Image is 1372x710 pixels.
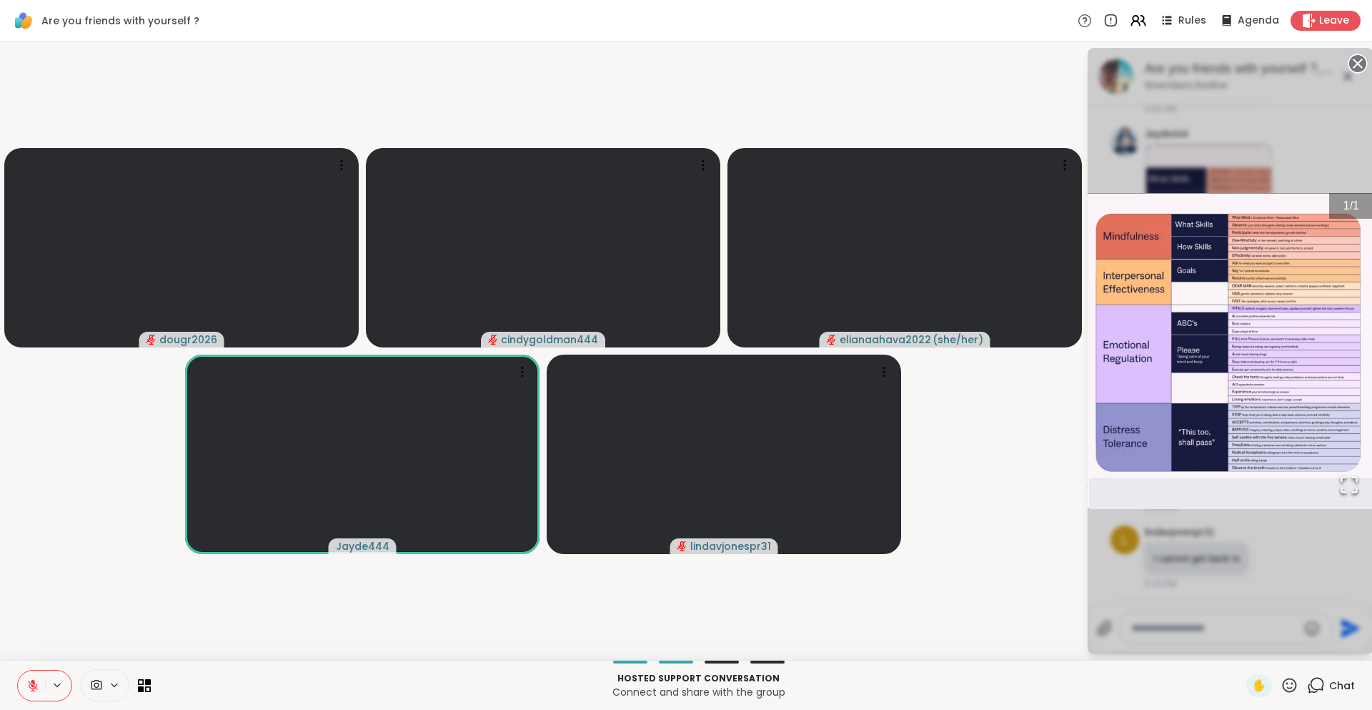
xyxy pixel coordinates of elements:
[159,672,1238,685] p: Hosted support conversation
[159,332,217,347] span: dougr2026
[690,539,771,553] span: lindavjonespr31
[840,332,931,347] span: elianaahava2022
[336,539,389,553] span: Jayde444
[488,335,498,345] span: audio-muted
[1238,14,1279,28] span: Agenda
[146,335,156,345] span: audio-muted
[1319,14,1349,28] span: Leave
[827,335,837,345] span: audio-muted
[159,685,1238,699] p: Connect and share with the group
[1178,14,1206,28] span: Rules
[933,332,983,347] span: ( she/her )
[677,541,687,551] span: audio-muted
[41,14,199,28] span: Are you friends with yourself ?
[11,9,36,33] img: ShareWell Logomark
[1329,679,1355,693] span: Chat
[501,332,598,347] span: cindygoldman444
[1252,677,1266,694] span: ✋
